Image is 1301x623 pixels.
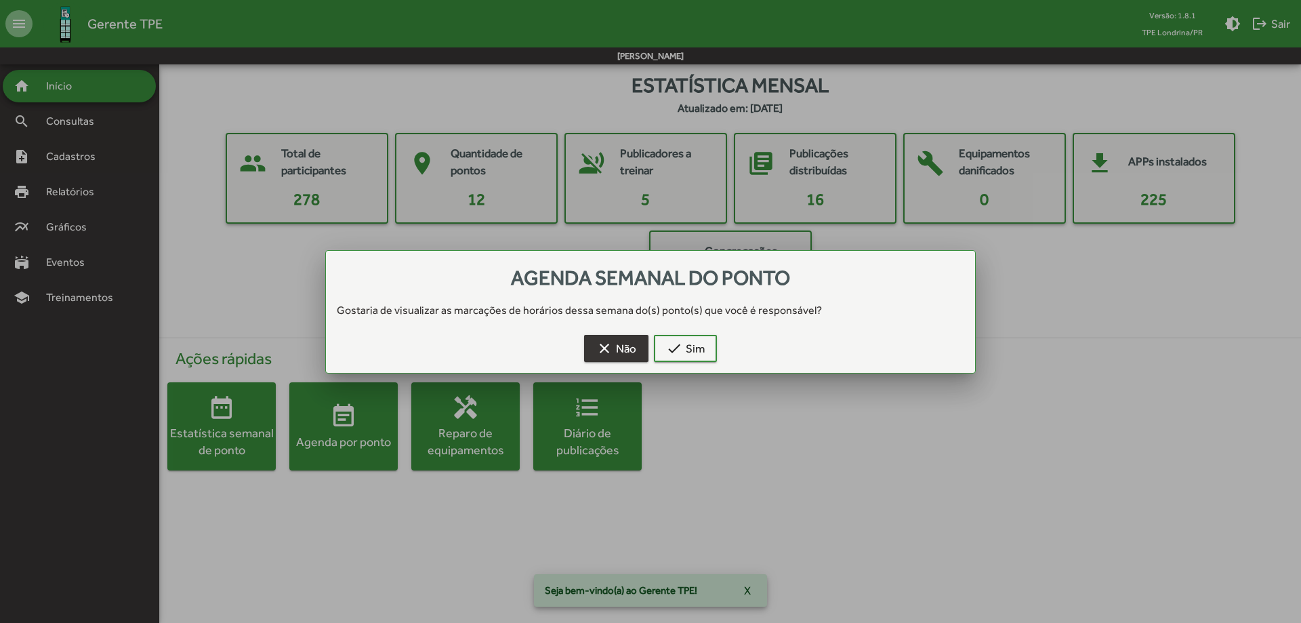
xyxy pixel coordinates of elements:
span: Sim [666,336,705,361]
mat-icon: clear [596,340,613,357]
span: Não [596,336,636,361]
span: Agenda semanal do ponto [511,266,790,289]
button: Sim [654,335,717,362]
mat-icon: check [666,340,682,357]
div: Gostaria de visualizar as marcações de horários dessa semana do(s) ponto(s) que você é responsável? [326,302,975,319]
button: Não [584,335,648,362]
